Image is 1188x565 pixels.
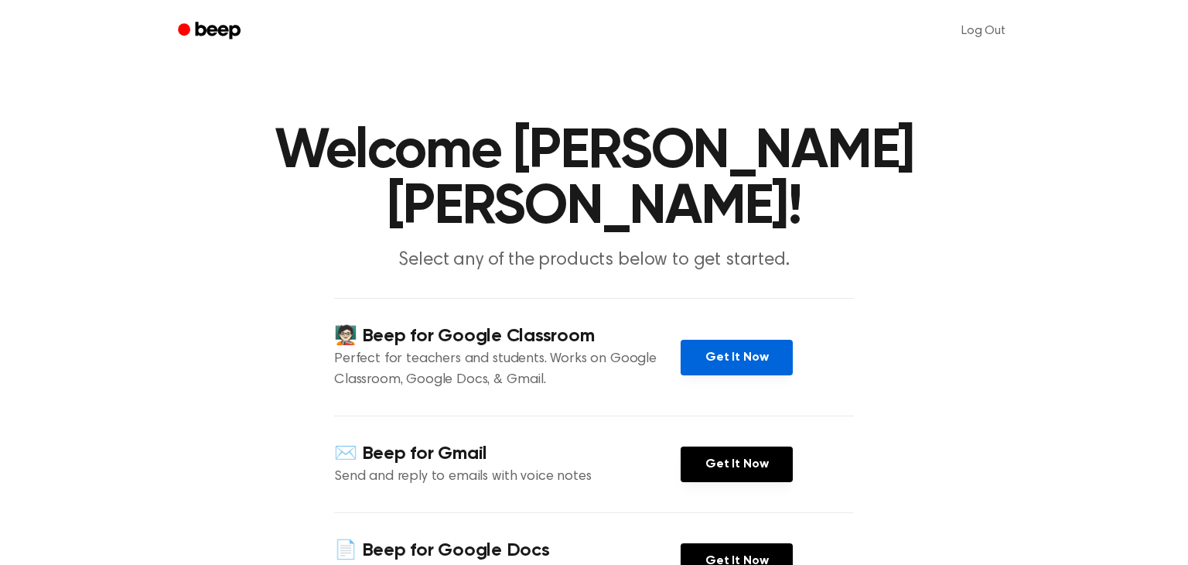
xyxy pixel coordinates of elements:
p: Perfect for teachers and students. Works on Google Classroom, Google Docs, & Gmail. [334,349,681,391]
p: Select any of the products below to get started. [297,248,891,273]
a: Log Out [946,12,1021,50]
a: Get It Now [681,340,793,375]
h4: ✉️ Beep for Gmail [334,441,681,467]
a: Beep [167,16,254,46]
h4: 📄 Beep for Google Docs [334,538,681,563]
p: Send and reply to emails with voice notes [334,467,681,488]
h4: 🧑🏻‍🏫 Beep for Google Classroom [334,324,681,349]
a: Get It Now [681,447,793,482]
h1: Welcome [PERSON_NAME] [PERSON_NAME]! [198,124,990,235]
